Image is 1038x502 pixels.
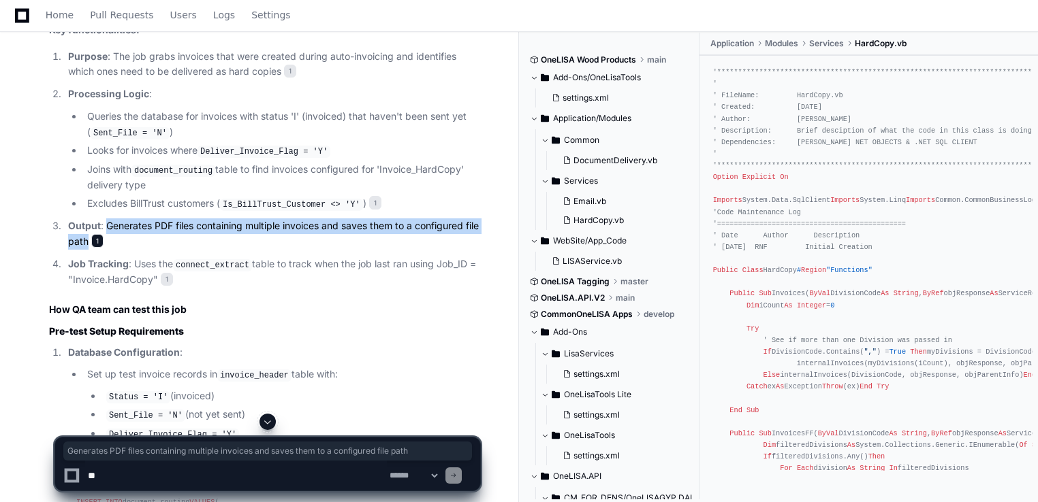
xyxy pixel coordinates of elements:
span: '============================================= [713,220,906,228]
span: ' Description: Brief desciption of what the code in this class is doing. [713,127,1036,135]
strong: Pre-test Setup Requirements [49,325,184,337]
button: Add-Ons [530,321,689,343]
button: Common [541,129,689,151]
button: HardCopy.vb [557,211,681,230]
strong: Output [68,220,101,231]
span: 0 [830,301,834,309]
span: Settings [251,11,290,19]
span: ' FileName: HardCopy.vb [713,91,843,99]
span: Throw [822,382,843,390]
button: settings.xml [546,88,681,107]
button: Add-Ons/OneLisaTools [530,67,689,88]
code: Sent_File = 'N' [91,127,170,139]
code: Is_BillTrust_Customer <> 'Y' [220,199,363,211]
li: Excludes BillTrust customers ( ) [83,196,480,212]
strong: Purpose [68,50,108,62]
span: String [894,289,919,297]
span: Common [564,135,599,146]
code: invoice_header [217,369,292,382]
span: If [764,348,772,356]
code: Deliver_Invoice_Flag = 'Y' [198,146,330,158]
span: Add-Ons [553,327,587,337]
span: Generates PDF files containing multiple invoices and saves them to a configured file path [67,446,468,456]
span: Services [809,38,844,49]
span: Services [564,175,598,186]
span: 1 [91,234,104,248]
span: ' Created: [DATE] [713,103,822,111]
span: "," [864,348,876,356]
span: settings.xml [573,409,620,420]
span: 'Code Maintenance Log [713,208,801,216]
button: Email.vb [557,192,681,211]
span: Sub [746,406,759,414]
span: OneLISA Tagging [541,276,610,287]
span: master [620,276,648,287]
span: Then [910,348,927,356]
span: ' Author: [PERSON_NAME] [713,115,851,123]
span: ' [713,150,717,158]
span: main [616,292,635,303]
span: # "Functions" [797,266,872,274]
li: (invoiced) [102,388,480,405]
span: Class [742,266,764,274]
span: main [647,54,666,65]
span: Explicit [742,173,776,181]
span: 1 [161,273,173,286]
button: LisaServices [541,343,689,365]
svg: Directory [552,132,560,148]
button: WebSite/App_Code [530,230,689,252]
span: Imports [830,196,860,204]
span: settings.xml [563,93,609,103]
button: OneLisaTools Lite [541,384,689,405]
span: LisaServices [564,348,614,359]
h2: How QA team can test this job [49,303,480,316]
span: CommonOneLISA Apps [541,309,633,320]
span: On [780,173,788,181]
code: Sent_File = 'N' [106,409,185,422]
button: Application/Modules [530,107,689,129]
p: : Generates PDF files containing multiple invoices and saves them to a configured file path [68,218,480,250]
span: Email.vb [573,196,606,207]
strong: Database Configuration [68,346,180,358]
svg: Directory [541,69,549,86]
button: settings.xml [557,365,681,384]
code: connect_extract [173,259,252,271]
span: True [889,348,906,356]
span: As [776,382,784,390]
span: ByVal [809,289,830,297]
p: : The job grabs invoices that were created during auto-invoicing and identifies which ones need t... [68,49,480,80]
strong: Key functionalities: [49,24,140,35]
span: HardCopy.vb [855,38,907,49]
span: Region [801,266,826,274]
p: : [68,345,480,361]
li: Set up test invoice records in table with: [83,367,480,441]
strong: Job Tracking [68,258,129,269]
span: ' Dependencies: [PERSON_NAME] NET OBJECTS & .NET SQL CLIENT [713,138,977,146]
span: Try [877,382,889,390]
span: Modules [765,38,798,49]
span: Public [713,266,738,274]
code: document_routing [131,165,215,177]
span: HardCopy.vb [573,215,624,226]
span: Option [713,173,738,181]
button: LISAService.vb [546,252,681,271]
span: End [729,406,742,414]
span: Application/Modules [553,113,631,124]
span: As [881,289,889,297]
span: 1 [284,65,296,78]
span: Sub [759,289,771,297]
span: Catch [746,382,768,390]
span: End [1024,371,1036,379]
span: Logs [213,11,235,19]
svg: Directory [541,324,549,340]
span: Integer [797,301,826,309]
svg: Directory [552,346,560,362]
span: As [784,301,792,309]
span: Dim [746,301,759,309]
span: develop [644,309,674,320]
span: OneLISA.API.V2 [541,292,605,303]
span: Imports [906,196,935,204]
span: ' Date Author Description [713,231,860,239]
li: Queries the database for invoices with status 'I' (invoiced) that haven't been sent yet ( ) [83,109,480,140]
span: Public [729,289,755,297]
